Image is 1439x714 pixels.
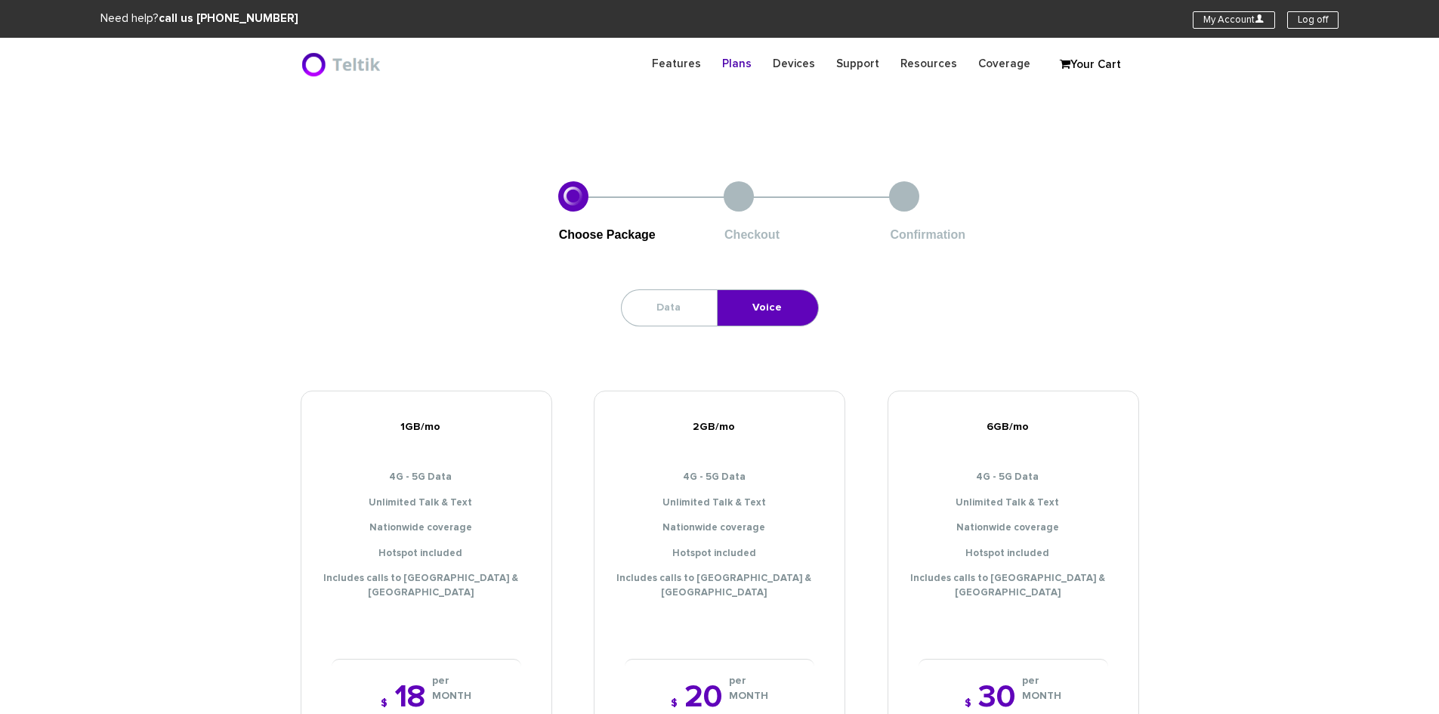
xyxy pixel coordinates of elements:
[606,547,833,561] li: Hotspot included
[100,13,298,24] span: Need help?
[313,471,540,485] li: 4G - 5G Data
[381,698,388,709] span: $
[965,698,971,709] span: $
[900,547,1127,561] li: Hotspot included
[606,496,833,511] li: Unlimited Talk & Text
[622,290,715,326] a: Data
[432,673,471,688] i: per
[968,49,1041,79] a: Coverage
[1287,11,1339,29] a: Log off
[978,682,1015,713] span: 30
[1022,673,1061,688] i: per
[1193,11,1275,29] a: My AccountU
[1022,688,1061,703] i: MONTH
[900,471,1127,485] li: 4G - 5G Data
[301,49,384,79] img: BriteX
[313,572,540,600] li: Includes calls to [GEOGRAPHIC_DATA] & [GEOGRAPHIC_DATA]
[718,290,817,326] a: Voice
[1255,14,1265,23] i: U
[724,228,780,241] span: Checkout
[313,496,540,511] li: Unlimited Talk & Text
[729,688,768,703] i: MONTH
[890,49,968,79] a: Resources
[900,521,1127,536] li: Nationwide coverage
[606,572,833,600] li: Includes calls to [GEOGRAPHIC_DATA] & [GEOGRAPHIC_DATA]
[559,228,656,241] span: Choose Package
[313,422,540,433] h5: 1GB/mo
[671,698,678,709] span: $
[606,471,833,485] li: 4G - 5G Data
[762,49,826,79] a: Devices
[1052,54,1128,76] a: Your Cart
[394,682,425,713] span: 18
[712,49,762,79] a: Plans
[826,49,890,79] a: Support
[900,496,1127,511] li: Unlimited Talk & Text
[900,422,1127,433] h5: 6GB/mo
[313,521,540,536] li: Nationwide coverage
[729,673,768,688] i: per
[159,13,298,24] strong: call us [PHONE_NUMBER]
[606,422,833,433] h5: 2GB/mo
[606,521,833,536] li: Nationwide coverage
[684,682,722,713] span: 20
[641,49,712,79] a: Features
[432,688,471,703] i: MONTH
[900,572,1127,600] li: Includes calls to [GEOGRAPHIC_DATA] & [GEOGRAPHIC_DATA]
[890,228,965,241] span: Confirmation
[313,547,540,561] li: Hotspot included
